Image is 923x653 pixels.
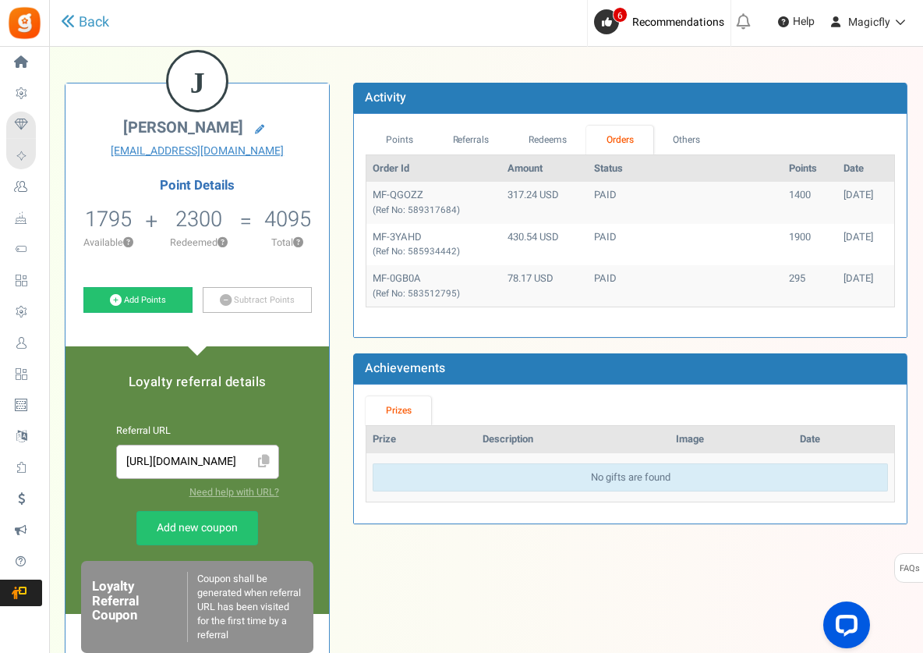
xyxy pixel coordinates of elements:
[264,208,311,231] h5: 4095
[594,9,730,34] a: 6 Recommendations
[366,396,431,425] a: Prizes
[586,126,653,154] a: Orders
[837,155,894,183] th: Date
[588,182,783,223] td: PAID
[794,426,894,453] th: Date
[843,188,888,203] div: [DATE]
[123,238,133,248] button: ?
[476,426,670,453] th: Description
[92,580,187,634] h6: Loyalty Referral Coupon
[670,426,794,453] th: Image
[373,463,888,492] div: No gifts are found
[175,208,222,231] h5: 2300
[365,88,406,107] b: Activity
[61,12,109,33] a: Back
[588,224,783,265] td: PAID
[783,155,837,183] th: Points
[160,236,239,250] p: Redeemed
[843,271,888,286] div: [DATE]
[783,182,837,223] td: 1400
[653,126,720,154] a: Others
[366,224,501,265] td: MF-3YAHD
[366,155,501,183] th: Order Id
[366,182,501,223] td: MF-QGOZZ
[772,9,821,34] a: Help
[116,426,279,437] h6: Referral URL
[632,14,724,30] span: Recommendations
[501,182,588,223] td: 317.24 USD
[65,179,329,193] h4: Point Details
[783,224,837,265] td: 1900
[613,7,628,23] span: 6
[848,14,890,30] span: Magicfly
[83,287,193,314] a: Add Points
[252,449,277,476] span: Click to Copy
[366,265,501,307] td: MF-0GB0A
[366,426,476,453] th: Prize
[373,204,460,217] small: (Ref No: 589317684)
[81,375,313,389] h5: Loyalty referral details
[73,236,144,250] p: Available
[254,236,322,250] p: Total
[373,245,460,258] small: (Ref No: 585934442)
[588,155,783,183] th: Status
[366,126,433,154] a: Points
[789,14,815,30] span: Help
[365,359,445,378] b: Achievements
[7,5,42,41] img: Gratisfaction
[85,204,132,235] span: 1795
[588,265,783,307] td: PAID
[187,572,303,642] div: Coupon shall be generated when referral URL has been visited for the first time by a referral
[509,126,587,154] a: Redeems
[501,224,588,265] td: 430.54 USD
[843,230,888,245] div: [DATE]
[433,126,509,154] a: Referrals
[293,238,303,248] button: ?
[168,52,226,113] figcaption: J
[77,144,317,159] a: [EMAIL_ADDRESS][DOMAIN_NAME]
[217,238,228,248] button: ?
[501,265,588,307] td: 78.17 USD
[783,265,837,307] td: 295
[189,485,279,499] a: Need help with URL?
[373,287,460,300] small: (Ref No: 583512795)
[899,554,920,584] span: FAQs
[123,116,243,139] span: [PERSON_NAME]
[203,287,312,314] a: Subtract Points
[136,511,258,545] a: Add new coupon
[501,155,588,183] th: Amount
